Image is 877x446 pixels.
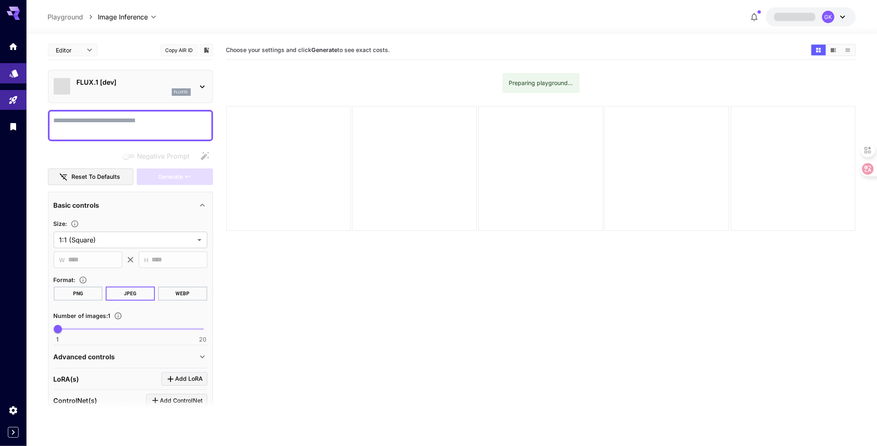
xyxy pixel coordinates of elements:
div: Library [8,121,18,132]
button: GK [766,7,856,26]
span: Negative prompts are not compatible with the selected model. [121,151,197,161]
span: Add LoRA [175,374,203,384]
nav: breadcrumb [48,12,98,22]
p: Basic controls [54,200,100,210]
a: Playground [48,12,83,22]
button: Show images in video view [826,45,841,55]
span: Add ControlNet [160,396,203,406]
span: Size : [54,220,67,227]
button: Show images in list view [841,45,855,55]
button: Add to library [203,45,210,55]
span: 1:1 (Square) [59,235,194,245]
span: 1 [57,335,59,344]
button: Adjust the dimensions of the generated image by specifying its width and height in pixels, or sel... [67,220,82,228]
div: Settings [8,405,18,415]
span: W [59,255,65,265]
span: Image Inference [98,12,148,22]
span: Number of images : 1 [54,312,111,319]
button: Click to add LoRA [161,372,207,386]
span: Choose your settings and click to see exact costs. [226,46,390,53]
button: PNG [54,287,103,301]
p: flux1d [174,89,188,95]
b: Generate [312,46,338,53]
div: Basic controls [54,195,207,215]
div: Playground [8,95,18,105]
div: Show images in grid viewShow images in video viewShow images in list view [811,44,856,56]
p: LoRA(s) [54,374,79,384]
button: Expand sidebar [8,427,19,438]
div: Models [9,66,19,76]
div: FLUX.1 [dev]flux1d [54,74,207,99]
div: Preparing playground... [509,76,573,90]
div: Home [8,41,18,52]
button: Copy AIR ID [161,44,198,56]
span: H [145,255,149,265]
button: Specify how many images to generate in a single request. Each image generation will be charged se... [111,312,126,320]
p: FLUX.1 [dev] [77,77,191,87]
button: Click to add ControlNet [146,394,207,408]
button: JPEG [106,287,155,301]
span: Editor [56,46,82,55]
p: ControlNet(s) [54,396,97,406]
span: Negative Prompt [137,151,190,161]
p: Advanced controls [54,352,115,362]
div: GK [822,11,834,23]
button: WEBP [158,287,207,301]
button: Reset to defaults [48,168,134,185]
button: Choose the file format for the output image. [76,276,90,284]
button: Show images in grid view [811,45,826,55]
div: Advanced controls [54,347,207,367]
span: Format : [54,276,76,283]
span: 20 [199,335,207,344]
